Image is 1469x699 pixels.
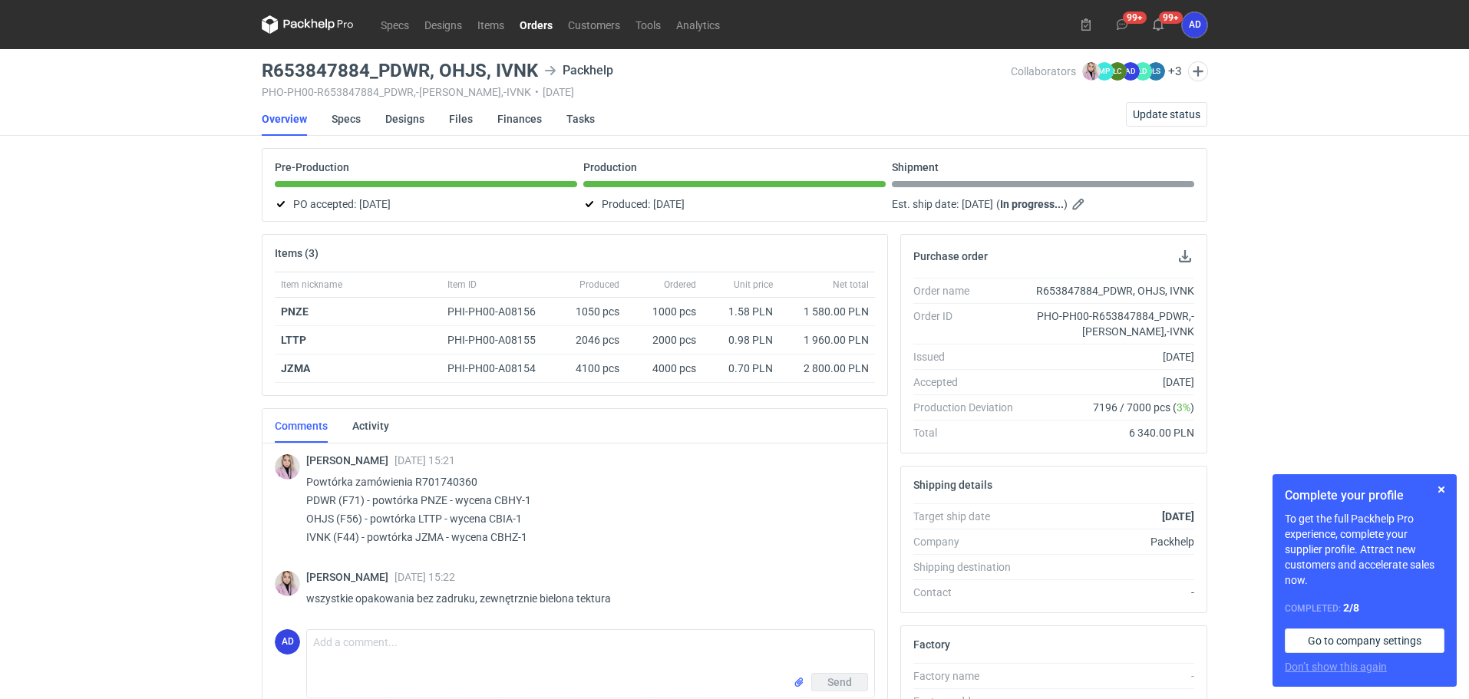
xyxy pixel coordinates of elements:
a: Orders [512,15,560,34]
button: Send [811,673,868,691]
h1: Complete your profile [1285,486,1444,505]
img: Klaudia Wiśniewska [1082,62,1101,81]
div: 6 340.00 PLN [1025,425,1194,440]
p: Powtórka zamówienia R701740360 PDWR (F71) - powtórka PNZE - wycena CBHY-1 OHJS (F56) - powtórka L... [306,473,863,546]
p: Shipment [892,161,939,173]
span: [PERSON_NAME] [306,454,394,467]
a: Specs [332,102,361,136]
strong: In progress... [1000,198,1064,210]
svg: Packhelp Pro [262,15,354,34]
div: 4100 pcs [556,354,626,383]
figcaption: AD [1121,62,1140,81]
div: PHI-PH00-A08154 [447,361,550,376]
div: 2000 pcs [626,326,702,354]
figcaption: ŁD [1134,62,1152,81]
strong: PNZE [281,305,309,318]
div: Produced: [583,195,886,213]
div: 1 580.00 PLN [785,304,869,319]
img: Klaudia Wiśniewska [275,571,300,596]
a: Items [470,15,512,34]
div: Order ID [913,308,1025,339]
p: To get the full Packhelp Pro experience, complete your supplier profile. Attract new customers an... [1285,511,1444,588]
strong: LTTP [281,334,306,346]
span: Update status [1133,109,1200,120]
button: 99+ [1146,12,1170,37]
p: Production [583,161,637,173]
figcaption: ŁC [1108,62,1127,81]
h2: Purchase order [913,250,988,262]
div: Factory name [913,668,1025,684]
button: Don’t show this again [1285,659,1387,674]
h2: Factory [913,638,950,651]
a: Go to company settings [1285,628,1444,653]
div: 1000 pcs [626,298,702,326]
em: ) [1064,198,1068,210]
strong: [DATE] [1162,510,1194,523]
div: PHI-PH00-A08156 [447,304,550,319]
span: Net total [833,279,869,291]
div: Company [913,534,1025,549]
div: Packhelp [1025,534,1194,549]
a: Designs [385,102,424,136]
h3: R653847884_PDWR, OHJS, IVNK [262,61,538,80]
span: [DATE] [962,195,993,213]
strong: JZMA [281,362,310,374]
div: - [1025,585,1194,600]
a: Specs [373,15,417,34]
button: +3 [1168,64,1182,78]
div: Est. ship date: [892,195,1194,213]
span: Send [827,677,852,687]
a: Designs [417,15,470,34]
span: Ordered [664,279,696,291]
a: Comments [275,409,328,443]
figcaption: AD [275,629,300,654]
span: [DATE] 15:21 [394,454,455,467]
a: Overview [262,102,307,136]
div: Completed: [1285,600,1444,616]
div: [DATE] [1025,374,1194,390]
em: ( [996,198,1000,210]
a: Files [449,102,473,136]
div: Anita Dolczewska [1182,12,1207,38]
div: 4000 pcs [626,354,702,383]
figcaption: AD [1182,12,1207,38]
div: 0.98 PLN [708,332,773,348]
figcaption: MP [1095,62,1114,81]
span: [DATE] [653,195,685,213]
span: [DATE] 15:22 [394,571,455,583]
a: Customers [560,15,628,34]
div: 2046 pcs [556,326,626,354]
span: 7196 / 7000 pcs ( ) [1093,400,1194,415]
div: R653847884_PDWR, OHJS, IVNK [1025,283,1194,298]
div: PO accepted: [275,195,577,213]
span: • [535,86,539,98]
a: Finances [497,102,542,136]
img: Klaudia Wiśniewska [275,454,300,480]
span: Item ID [447,279,477,291]
div: Total [913,425,1025,440]
a: Activity [352,409,389,443]
figcaption: ŁS [1147,62,1165,81]
div: 1.58 PLN [708,304,773,319]
div: - [1025,668,1194,684]
div: Packhelp [544,61,613,80]
button: Edit estimated shipping date [1071,195,1089,213]
span: 3% [1177,401,1190,414]
div: PHO-PH00-R653847884_PDWR,-[PERSON_NAME],-IVNK [DATE] [262,86,1011,98]
div: [DATE] [1025,349,1194,364]
button: Edit collaborators [1188,61,1208,81]
div: Production Deviation [913,400,1025,415]
div: Issued [913,349,1025,364]
div: Anita Dolczewska [275,629,300,654]
a: Analytics [668,15,728,34]
button: 99+ [1110,12,1134,37]
div: Order name [913,283,1025,298]
span: [DATE] [359,195,391,213]
div: PHI-PH00-A08155 [447,332,550,348]
div: 1 960.00 PLN [785,332,869,348]
h2: Shipping details [913,479,992,491]
strong: 2 / 8 [1343,602,1359,614]
span: Produced [579,279,619,291]
div: 1050 pcs [556,298,626,326]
